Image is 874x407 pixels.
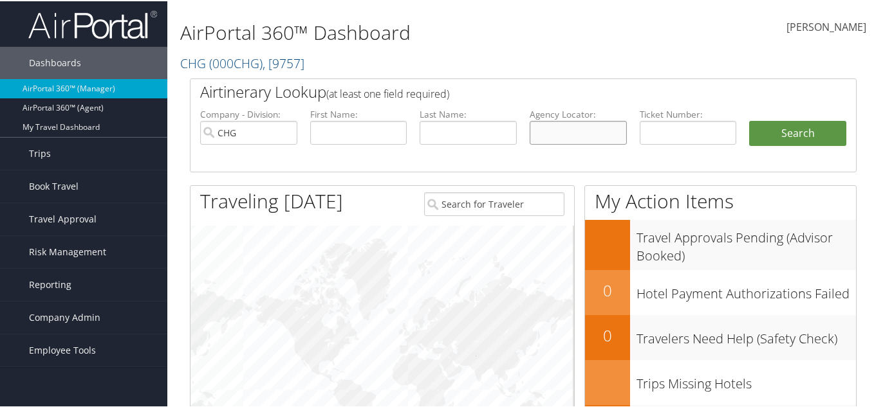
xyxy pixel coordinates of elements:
[263,53,304,71] span: , [ 9757 ]
[637,277,856,302] h3: Hotel Payment Authorizations Failed
[637,221,856,264] h3: Travel Approvals Pending (Advisor Booked)
[200,80,791,102] h2: Airtinerary Lookup
[424,191,564,215] input: Search for Traveler
[200,186,343,213] h1: Traveling [DATE]
[29,136,51,168] span: Trips
[209,53,263,71] span: ( 000CHG )
[29,300,100,332] span: Company Admin
[585,359,856,404] a: Trips Missing Hotels
[637,367,856,392] h3: Trips Missing Hotels
[585,219,856,268] a: Travel Approvals Pending (Advisor Booked)
[180,53,304,71] a: CHG
[637,322,856,347] h3: Travelers Need Help (Safety Check)
[29,202,97,234] span: Travel Approval
[585,269,856,314] a: 0Hotel Payment Authorizations Failed
[326,86,449,100] span: (at least one field required)
[180,18,638,45] h1: AirPortal 360™ Dashboard
[640,107,737,120] label: Ticket Number:
[786,6,866,46] a: [PERSON_NAME]
[28,8,157,39] img: airportal-logo.png
[29,169,79,201] span: Book Travel
[29,267,71,300] span: Reporting
[786,19,866,33] span: [PERSON_NAME]
[749,120,846,145] button: Search
[420,107,517,120] label: Last Name:
[585,314,856,359] a: 0Travelers Need Help (Safety Check)
[29,46,81,78] span: Dashboards
[310,107,407,120] label: First Name:
[585,323,630,345] h2: 0
[530,107,627,120] label: Agency Locator:
[585,186,856,213] h1: My Action Items
[29,235,106,267] span: Risk Management
[200,107,297,120] label: Company - Division:
[29,333,96,365] span: Employee Tools
[585,278,630,300] h2: 0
